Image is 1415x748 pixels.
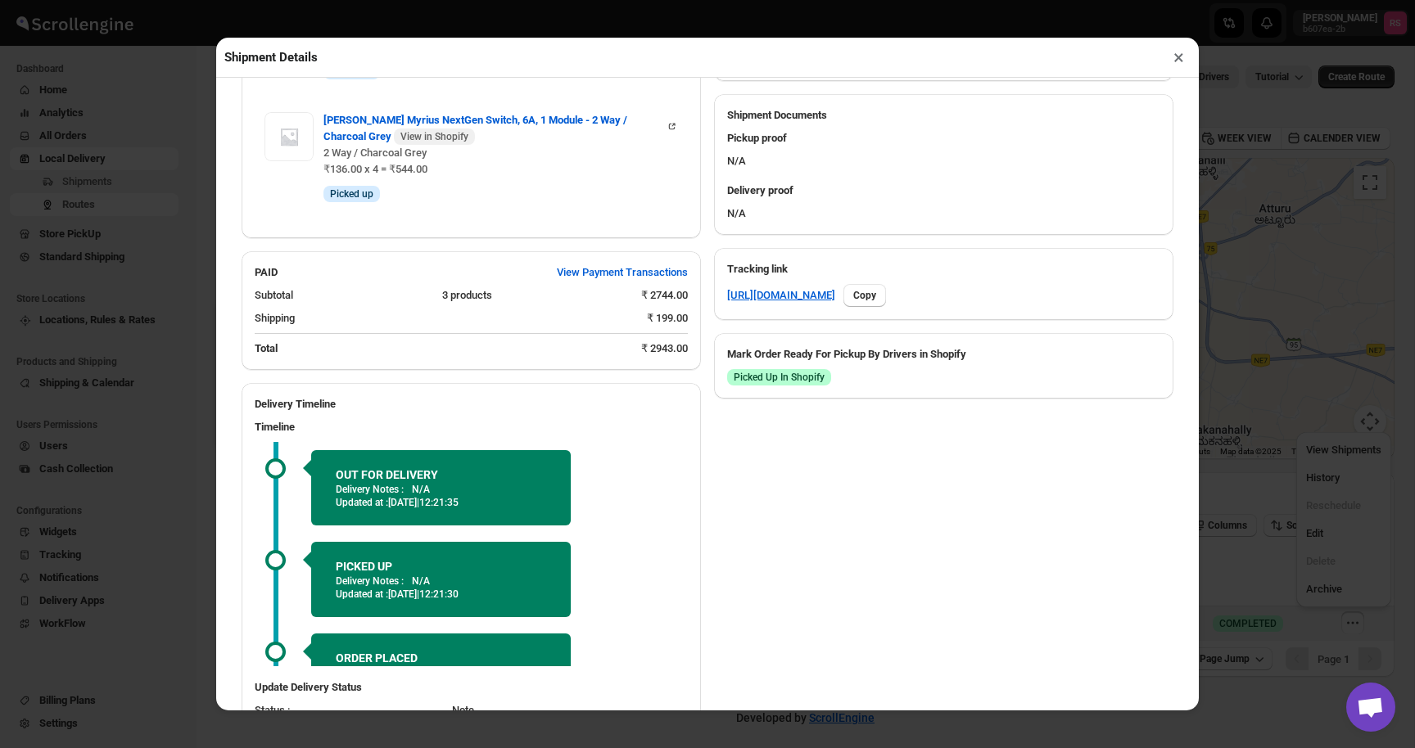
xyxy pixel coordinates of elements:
h3: Tracking link [727,261,1160,277]
div: Open chat [1346,683,1395,732]
h3: Timeline [255,419,688,435]
span: Note [452,704,474,716]
h3: Update Delivery Status [255,679,688,696]
span: ₹136.00 x 4 = ₹544.00 [323,163,427,175]
p: Delivery Notes : [336,483,404,496]
span: 2 Way / Charcoal Grey [323,146,427,159]
p: N/A [412,483,430,496]
h3: Pickup proof [727,130,1160,146]
span: [PERSON_NAME] Myrius NextGen Switch, 6A, 1 Module - 2 Way / Charcoal Grey [323,112,666,145]
p: N/A [412,575,430,588]
p: Delivery Notes : [336,575,404,588]
span: View in Shopify [400,130,468,143]
div: ₹ 2744.00 [641,287,688,304]
p: Updated at : [336,588,546,601]
h3: Mark Order Ready For Pickup By Drivers in Shopify [727,346,1160,363]
span: [DATE] | 12:21:30 [388,588,459,600]
a: [PERSON_NAME] Myrius NextGen Switch, 6A, 1 Module - 2 Way / Charcoal Grey View in Shopify [323,114,678,126]
img: Item [264,112,314,161]
span: Copy [853,289,876,302]
a: [URL][DOMAIN_NAME] [727,287,835,304]
h3: Delivery proof [727,182,1160,199]
p: N/A [412,666,430,679]
span: [DATE] | 12:21:35 [388,497,459,508]
span: Picked up [330,187,373,201]
h2: Shipment Details [224,49,318,65]
p: Updated at : [336,496,546,509]
span: View Payment Transactions [557,264,688,281]
div: ₹ 2943.00 [641,340,688,357]
h2: PAID [255,264,278,281]
div: ₹ 199.00 [647,310,688,327]
button: View Payment Transactions [547,259,698,286]
div: N/A [714,124,1173,176]
div: N/A [714,176,1173,235]
div: 3 products [442,287,628,304]
b: Total [255,342,278,354]
h2: Delivery Timeline [255,396,688,412]
div: Subtotal [255,287,429,304]
h2: OUT FOR DELIVERY [336,466,546,483]
p: Delivery Notes : [336,666,404,679]
span: Picked Up In Shopify [734,371,825,384]
button: × [1167,46,1191,69]
h2: Shipment Documents [727,107,1160,124]
div: Shipping [255,310,634,327]
button: Copy [843,284,886,307]
h2: ORDER PLACED [336,650,546,666]
span: Status : [255,704,290,716]
h2: PICKED UP [336,558,546,575]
